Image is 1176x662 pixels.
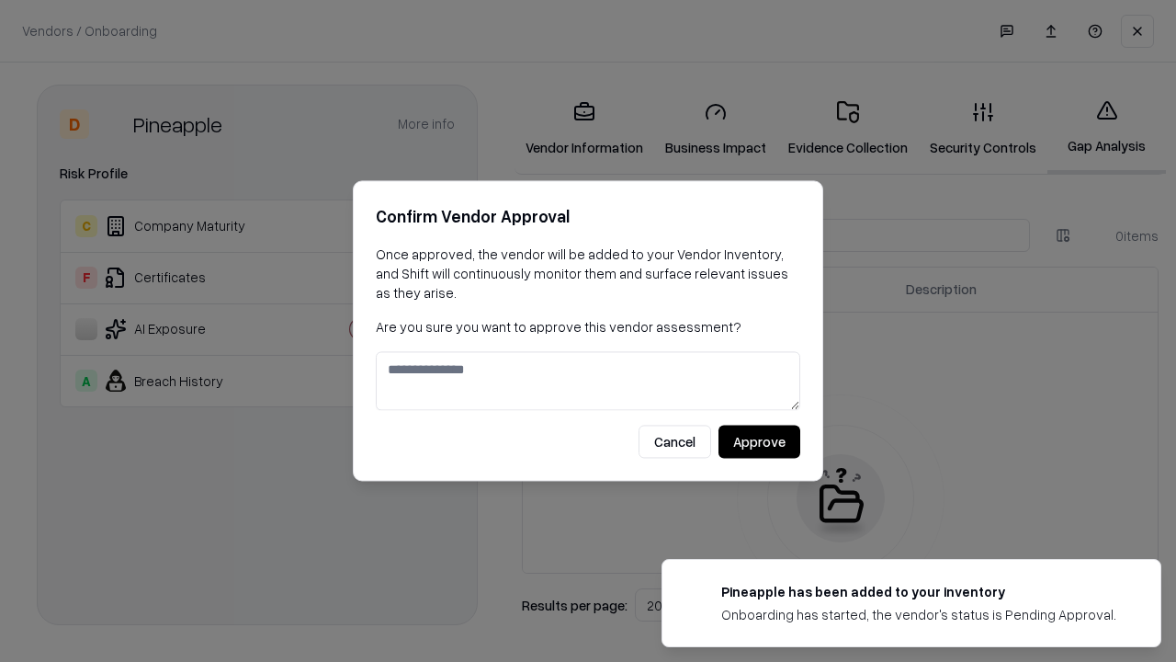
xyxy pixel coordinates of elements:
p: Once approved, the vendor will be added to your Vendor Inventory, and Shift will continuously mon... [376,245,800,302]
button: Cancel [639,426,711,459]
div: Onboarding has started, the vendor's status is Pending Approval. [721,605,1116,624]
div: Pineapple has been added to your inventory [721,582,1116,601]
h2: Confirm Vendor Approval [376,203,800,230]
img: pineappleenergy.com [684,582,707,604]
p: Are you sure you want to approve this vendor assessment? [376,317,800,337]
button: Approve [718,426,800,459]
